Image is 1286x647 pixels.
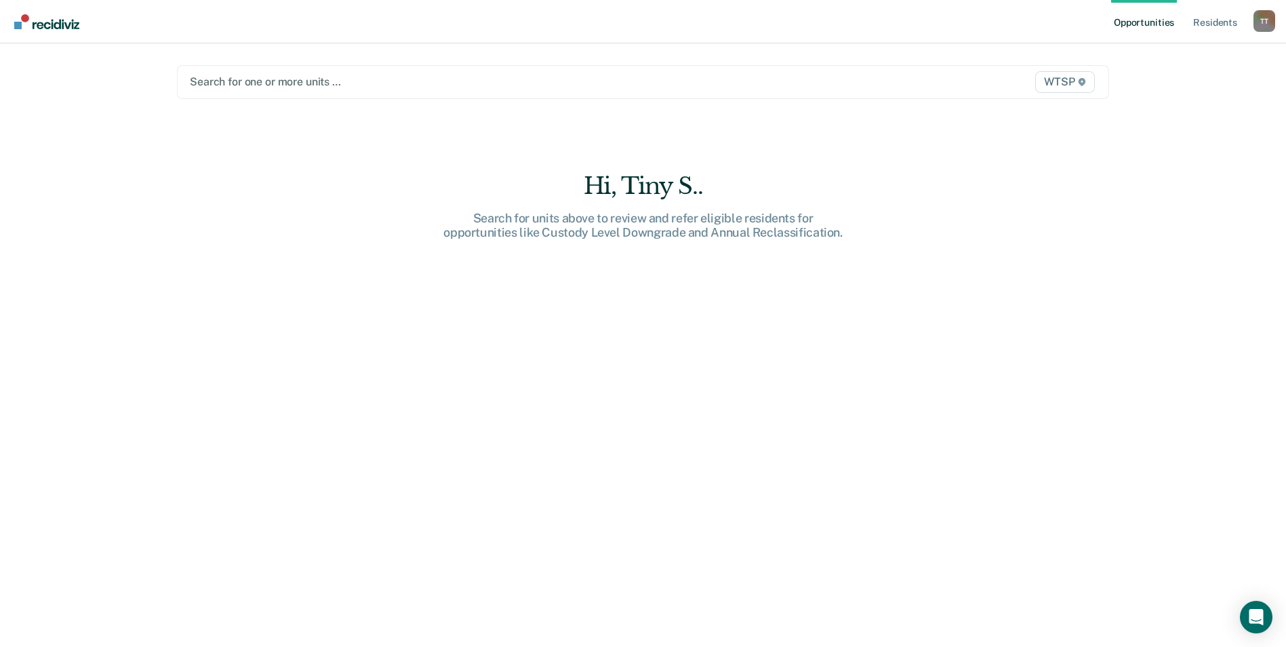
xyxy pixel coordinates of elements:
div: T T [1253,10,1275,32]
img: Recidiviz [14,14,79,29]
span: WTSP [1035,71,1095,93]
div: Open Intercom Messenger [1240,601,1272,633]
button: Profile dropdown button [1253,10,1275,32]
div: Search for units above to review and refer eligible residents for opportunities like Custody Leve... [426,211,860,240]
div: Hi, Tiny S.. [426,172,860,200]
